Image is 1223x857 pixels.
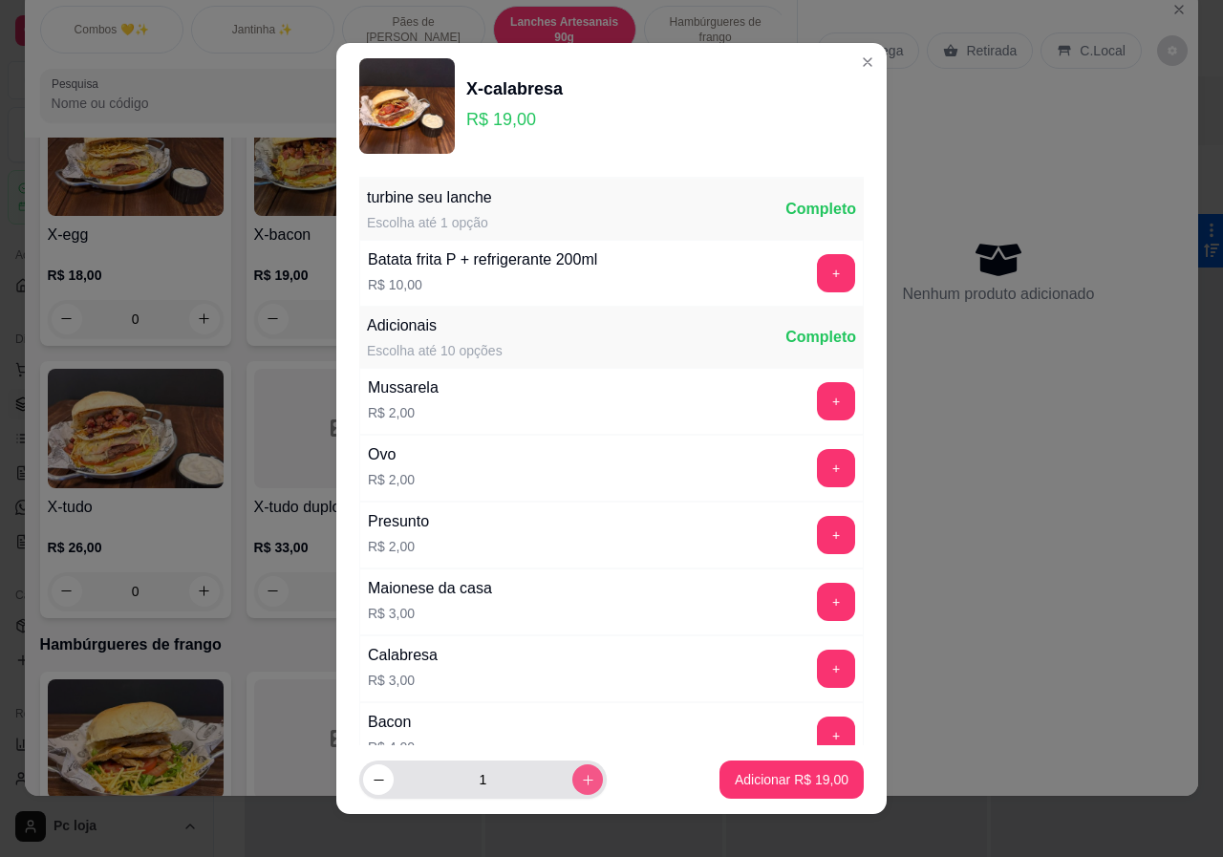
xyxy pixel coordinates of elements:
div: turbine seu lanche [367,186,492,209]
button: Close [852,47,883,77]
img: product-image [359,58,455,154]
p: Adicionar R$ 19,00 [735,770,848,789]
p: R$ 19,00 [466,106,563,133]
p: R$ 10,00 [368,275,597,294]
p: R$ 2,00 [368,403,439,422]
button: add [817,254,855,292]
p: R$ 2,00 [368,537,429,556]
button: add [817,382,855,420]
button: add [817,516,855,554]
button: add [817,583,855,621]
button: increase-product-quantity [572,764,603,795]
div: Presunto [368,510,429,533]
div: Adicionais [367,314,503,337]
div: Batata frita P + refrigerante 200ml [368,248,597,271]
button: add [817,650,855,688]
div: Completo [785,198,856,221]
button: Adicionar R$ 19,00 [719,761,864,799]
div: Ovo [368,443,415,466]
div: Escolha até 10 opções [367,341,503,360]
div: Bacon [368,711,415,734]
div: Completo [785,326,856,349]
div: Calabresa [368,644,438,667]
p: R$ 3,00 [368,671,438,690]
button: decrease-product-quantity [363,764,394,795]
div: Maionese da casa [368,577,492,600]
p: R$ 2,00 [368,470,415,489]
button: add [817,717,855,755]
p: R$ 3,00 [368,604,492,623]
div: X-calabresa [466,75,563,102]
div: Escolha até 1 opção [367,213,492,232]
button: add [817,449,855,487]
div: Mussarela [368,376,439,399]
p: R$ 4,00 [368,738,415,757]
